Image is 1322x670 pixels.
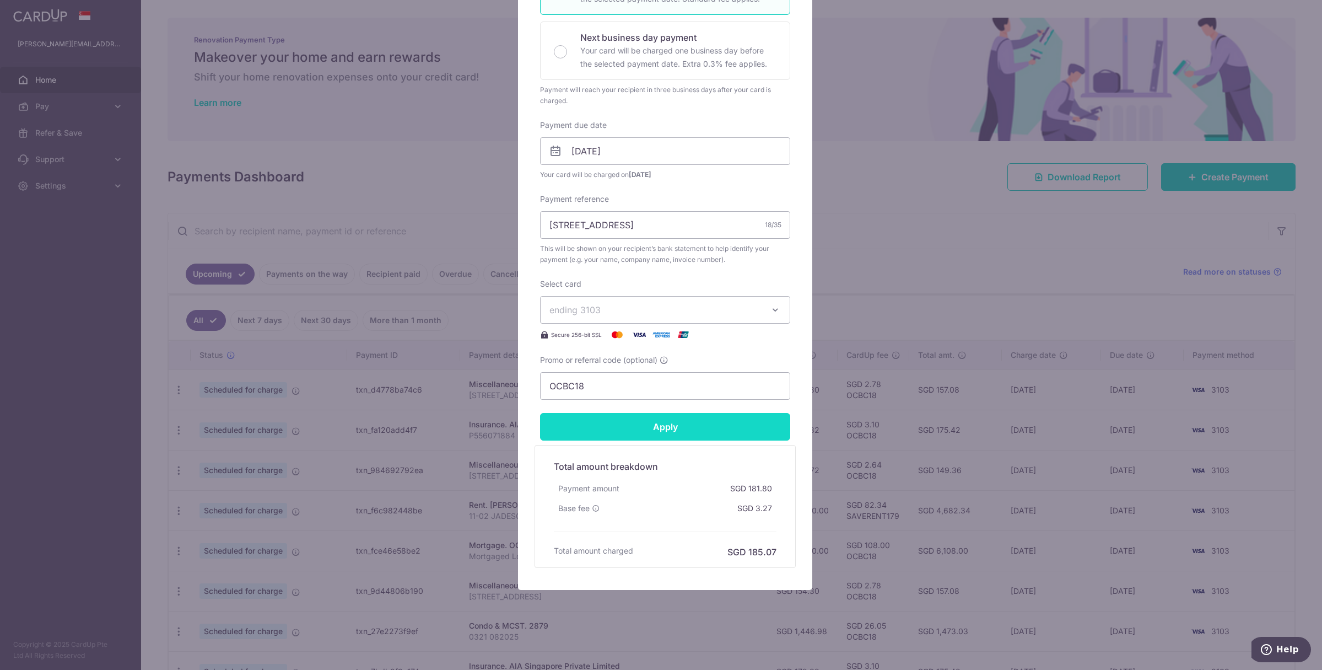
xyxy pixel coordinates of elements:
div: Payment will reach your recipient in three business days after your card is charged. [540,84,790,106]
span: Your card will be charged on [540,169,790,180]
img: Visa [628,328,650,341]
span: ending 3103 [549,304,601,315]
span: Base fee [558,503,590,514]
label: Payment reference [540,194,609,205]
p: Your card will be charged one business day before the selected payment date. Extra 0.3% fee applies. [580,44,776,71]
span: [DATE] [629,170,651,179]
div: 18/35 [765,219,781,231]
input: DD / MM / YYYY [540,137,790,165]
div: SGD 3.27 [733,499,776,518]
h5: Total amount breakdown [554,460,776,473]
span: Promo or referral code (optional) [540,355,657,366]
label: Payment due date [540,120,607,131]
img: Mastercard [606,328,628,341]
button: ending 3103 [540,296,790,324]
label: Select card [540,278,581,290]
div: SGD 181.80 [726,479,776,499]
img: American Express [650,328,672,341]
h6: SGD 185.07 [727,545,776,559]
span: Secure 256-bit SSL [551,330,602,339]
p: Next business day payment [580,31,776,44]
img: UnionPay [672,328,694,341]
div: Payment amount [554,479,624,499]
input: Apply [540,413,790,441]
h6: Total amount charged [554,545,633,556]
iframe: Opens a widget where you can find more information [1251,637,1311,664]
span: This will be shown on your recipient’s bank statement to help identify your payment (e.g. your na... [540,243,790,265]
